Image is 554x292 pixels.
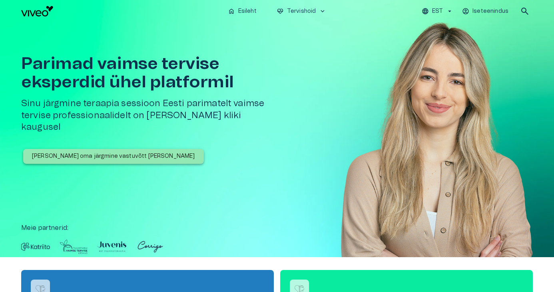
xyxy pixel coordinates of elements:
[228,8,235,15] span: home
[136,239,165,254] img: Partner logo
[21,239,50,254] img: Partner logo
[21,6,53,16] img: Viveo logo
[420,6,454,17] button: EST
[23,149,204,164] button: [PERSON_NAME] oma järgmine vastuvõtt [PERSON_NAME]
[432,7,443,16] p: EST
[21,54,280,91] h1: Parimad vaimse tervise eksperdid ühel platformil
[21,223,533,233] p: Meie partnerid :
[32,152,195,161] p: [PERSON_NAME] oma järgmine vastuvõtt [PERSON_NAME]
[319,8,326,15] span: keyboard_arrow_down
[98,239,126,254] img: Partner logo
[287,7,316,16] p: Tervishoid
[277,8,284,15] span: ecg_heart
[341,22,533,281] img: Woman smiling
[517,3,533,19] button: open search modal
[21,6,221,16] a: Navigate to homepage
[472,7,508,16] p: Iseteenindus
[461,6,510,17] button: Iseteenindus
[21,98,280,133] h5: Sinu järgmine teraapia sessioon Eesti parimatelt vaimse tervise professionaalidelt on [PERSON_NAM...
[225,6,261,17] button: homeEsileht
[520,6,530,16] span: search
[60,239,88,254] img: Partner logo
[273,6,330,17] button: ecg_heartTervishoidkeyboard_arrow_down
[238,7,257,16] p: Esileht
